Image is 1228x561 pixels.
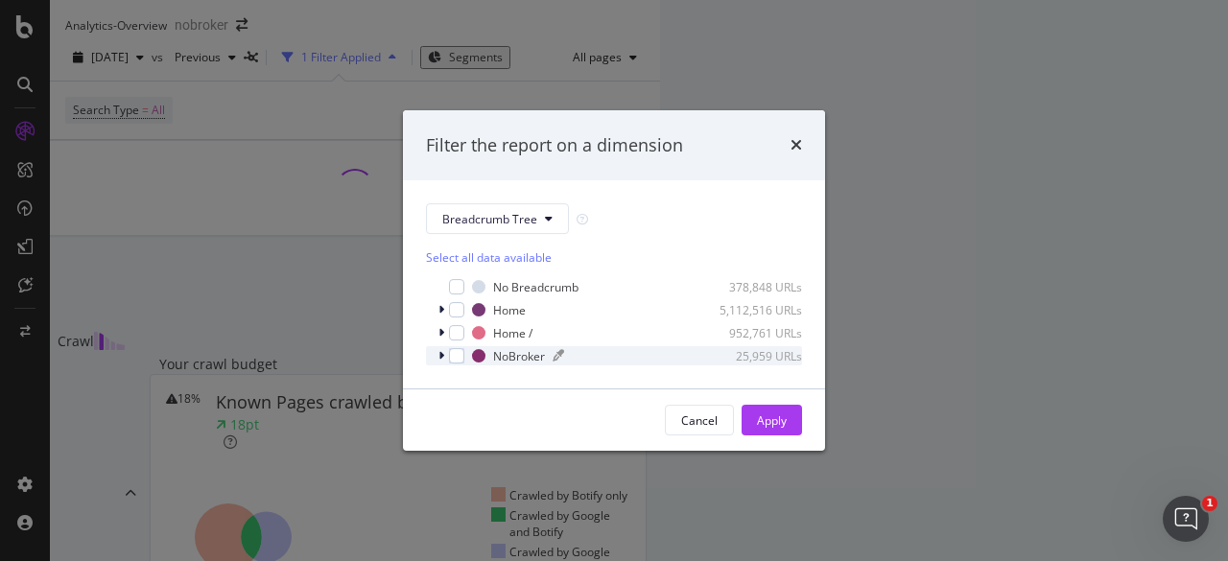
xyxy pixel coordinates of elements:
[426,203,569,234] button: Breadcrumb Tree
[442,211,537,227] span: Breadcrumb Tree
[708,302,802,318] div: 5,112,516 URLs
[708,279,802,295] div: 378,848 URLs
[403,110,825,452] div: modal
[493,279,579,295] div: No Breadcrumb
[742,405,802,435] button: Apply
[426,249,802,266] div: Select all data available
[493,348,545,364] div: NoBroker
[1202,496,1217,511] span: 1
[493,302,526,318] div: Home
[1163,496,1209,542] iframe: Intercom live chat
[681,412,718,429] div: Cancel
[493,325,532,341] div: Home /
[665,405,734,435] button: Cancel
[708,348,802,364] div: 25,959 URLs
[426,133,683,158] div: Filter the report on a dimension
[757,412,787,429] div: Apply
[791,133,802,158] div: times
[708,325,802,341] div: 952,761 URLs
